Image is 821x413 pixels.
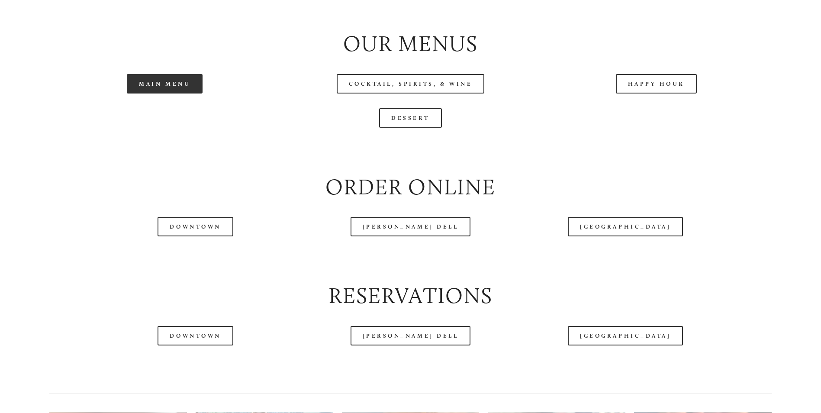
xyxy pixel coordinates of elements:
a: Happy Hour [616,74,697,94]
a: Dessert [379,108,442,128]
a: Downtown [158,326,233,345]
a: [PERSON_NAME] Dell [351,217,471,236]
a: Cocktail, Spirits, & Wine [337,74,485,94]
a: Main Menu [127,74,203,94]
a: Downtown [158,217,233,236]
a: [GEOGRAPHIC_DATA] [568,326,683,345]
a: [GEOGRAPHIC_DATA] [568,217,683,236]
a: [PERSON_NAME] Dell [351,326,471,345]
h2: Reservations [49,281,772,311]
h2: Order Online [49,172,772,203]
